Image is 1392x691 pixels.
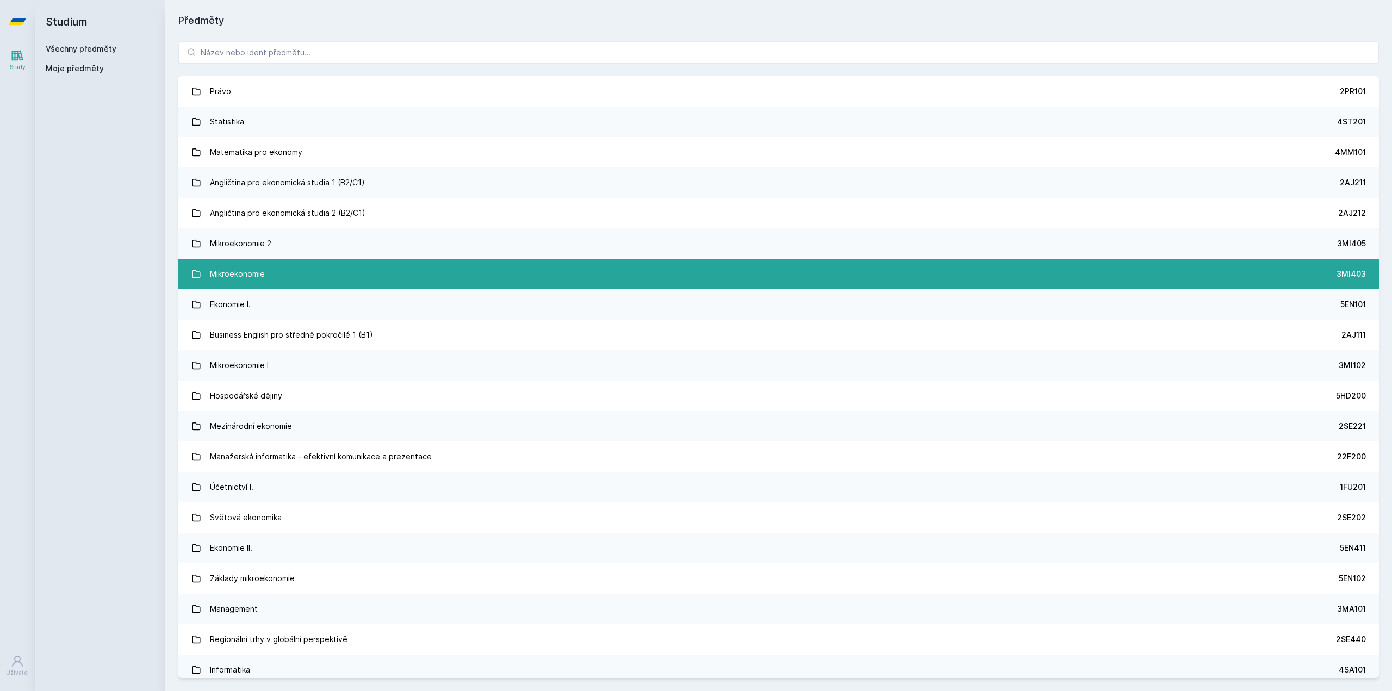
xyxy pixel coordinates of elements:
[1337,603,1366,614] div: 3MA101
[1337,238,1366,249] div: 3MI405
[178,472,1379,502] a: Účetnictví I. 1FU201
[210,233,271,254] div: Mikroekonomie 2
[1336,390,1366,401] div: 5HD200
[210,141,302,163] div: Matematika pro ekonomy
[178,167,1379,198] a: Angličtina pro ekonomická studia 1 (B2/C1) 2AJ211
[1340,482,1366,493] div: 1FU201
[210,537,252,559] div: Ekonomie II.
[46,44,116,53] a: Všechny předměty
[210,111,244,133] div: Statistika
[178,137,1379,167] a: Matematika pro ekonomy 4MM101
[210,628,347,650] div: Regionální trhy v globální perspektivě
[178,107,1379,137] a: Statistika 4ST201
[10,63,26,71] div: Study
[178,228,1379,259] a: Mikroekonomie 2 3MI405
[210,598,258,620] div: Management
[1337,269,1366,279] div: 3MI403
[178,13,1379,28] h1: Předměty
[210,354,269,376] div: Mikroekonomie I
[6,669,29,677] div: Uživatel
[1340,177,1366,188] div: 2AJ211
[210,385,282,407] div: Hospodářské dějiny
[178,655,1379,685] a: Informatika 4SA101
[178,563,1379,594] a: Základy mikroekonomie 5EN102
[1335,147,1366,158] div: 4MM101
[178,289,1379,320] a: Ekonomie I. 5EN101
[210,324,373,346] div: Business English pro středně pokročilé 1 (B1)
[210,172,365,194] div: Angličtina pro ekonomická studia 1 (B2/C1)
[210,568,295,589] div: Základy mikroekonomie
[1340,543,1366,553] div: 5EN411
[210,415,292,437] div: Mezinárodní ekonomie
[210,659,250,681] div: Informatika
[178,259,1379,289] a: Mikroekonomie 3MI403
[1339,360,1366,371] div: 3MI102
[178,350,1379,381] a: Mikroekonomie I 3MI102
[1336,634,1366,645] div: 2SE440
[1339,664,1366,675] div: 4SA101
[178,624,1379,655] a: Regionální trhy v globální perspektivě 2SE440
[1339,573,1366,584] div: 5EN102
[178,76,1379,107] a: Právo 2PR101
[1339,421,1366,432] div: 2SE221
[210,263,265,285] div: Mikroekonomie
[46,63,104,74] span: Moje předměty
[210,202,365,224] div: Angličtina pro ekonomická studia 2 (B2/C1)
[2,43,33,77] a: Study
[178,594,1379,624] a: Management 3MA101
[1337,512,1366,523] div: 2SE202
[178,41,1379,63] input: Název nebo ident předmětu…
[178,381,1379,411] a: Hospodářské dějiny 5HD200
[178,411,1379,441] a: Mezinárodní ekonomie 2SE221
[178,502,1379,533] a: Světová ekonomika 2SE202
[210,446,432,468] div: Manažerská informatika - efektivní komunikace a prezentace
[178,533,1379,563] a: Ekonomie II. 5EN411
[1340,86,1366,97] div: 2PR101
[210,507,282,528] div: Světová ekonomika
[210,294,251,315] div: Ekonomie I.
[210,476,253,498] div: Účetnictví I.
[210,80,231,102] div: Právo
[1338,208,1366,219] div: 2AJ212
[1337,116,1366,127] div: 4ST201
[2,649,33,682] a: Uživatel
[178,441,1379,472] a: Manažerská informatika - efektivní komunikace a prezentace 22F200
[1340,299,1366,310] div: 5EN101
[178,320,1379,350] a: Business English pro středně pokročilé 1 (B1) 2AJ111
[178,198,1379,228] a: Angličtina pro ekonomická studia 2 (B2/C1) 2AJ212
[1341,329,1366,340] div: 2AJ111
[1337,451,1366,462] div: 22F200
